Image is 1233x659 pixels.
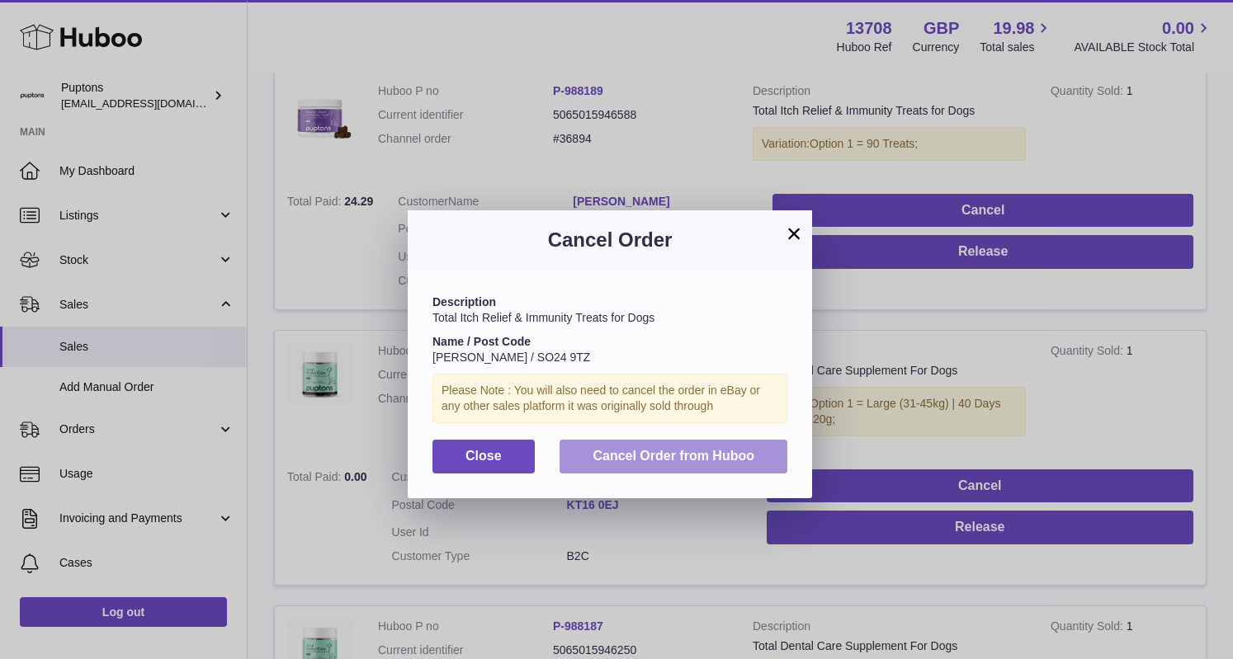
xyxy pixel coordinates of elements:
strong: Name / Post Code [432,335,531,348]
span: [PERSON_NAME] / SO24 9TZ [432,351,590,364]
strong: Description [432,295,496,308]
span: Close [465,449,502,463]
button: × [784,224,804,243]
div: Please Note : You will also need to cancel the order in eBay or any other sales platform it was o... [432,374,787,423]
button: Cancel Order from Huboo [560,440,787,473]
h3: Cancel Order [432,227,787,253]
span: Cancel Order from Huboo [593,449,754,463]
span: Total Itch Relief & Immunity Treats for Dogs [432,311,654,324]
button: Close [432,440,535,473]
